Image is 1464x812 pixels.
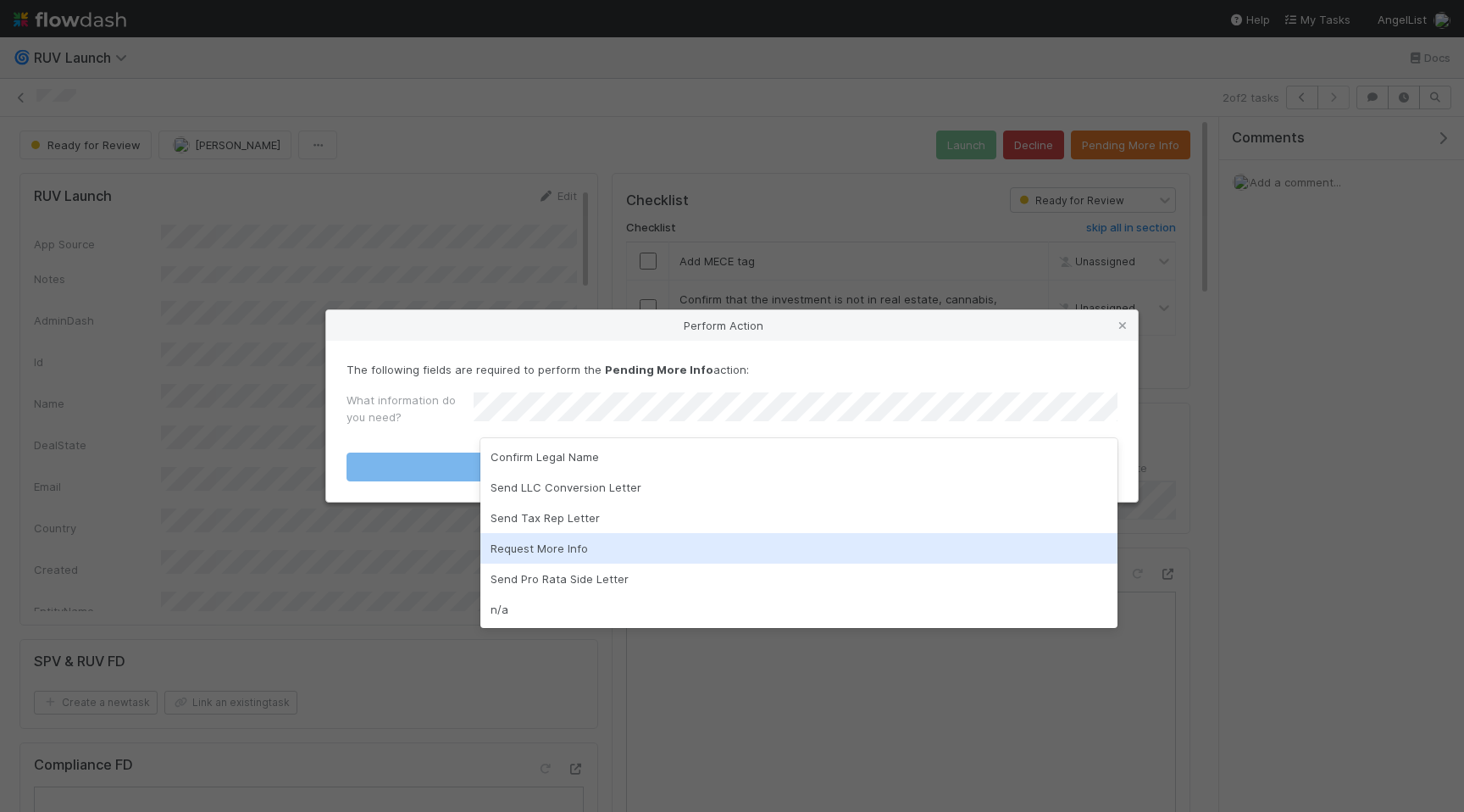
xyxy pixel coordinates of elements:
div: Perform Action [326,310,1138,341]
div: Confirm Legal Name [480,442,1117,472]
div: Send Pro Rata Side Letter [480,564,1117,594]
label: What information do you need? [347,392,474,425]
div: Send LLC Conversion Letter [480,472,1117,503]
div: Send Tax Rep Letter [480,503,1117,533]
p: The following fields are required to perform the action: [347,361,1117,378]
div: n/a [480,594,1117,625]
div: Request More Info [480,533,1117,564]
button: Pending More Info [347,453,1117,481]
strong: Pending More Info [605,363,713,376]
